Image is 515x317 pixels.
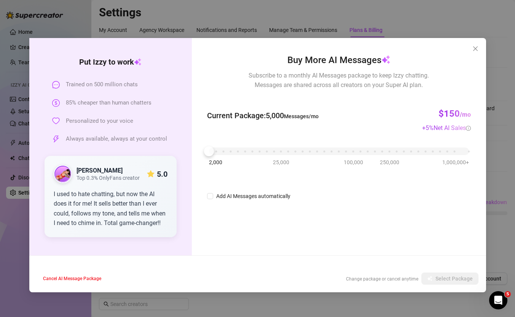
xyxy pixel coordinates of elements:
[379,158,399,166] span: 250,000
[156,170,167,179] strong: 5.0
[421,273,478,285] button: Select Package
[442,158,469,166] span: 1,000,000+
[54,189,167,228] div: I used to hate chatting, but now the AI does it for me! It sells better than I ever could, follow...
[466,126,471,131] span: info-circle
[434,123,471,133] div: Net AI Sales
[52,135,60,143] span: thunderbolt
[469,46,482,52] span: Close
[284,113,318,119] span: Messages/mo
[422,124,471,132] span: + 5 %
[66,98,151,108] span: 85% cheaper than human chatters
[273,158,289,166] span: 25,000
[52,117,60,125] span: heart
[287,53,390,68] span: Buy More AI Messages
[472,46,478,52] span: close
[438,108,471,120] h3: $150
[147,170,154,178] span: star
[469,43,482,55] button: Close
[505,291,511,297] span: 5
[54,166,71,182] img: public
[52,99,60,107] span: dollar
[346,276,418,282] span: Change package or cancel anytime
[207,110,318,122] span: Current Package : 5,000
[77,167,123,174] strong: [PERSON_NAME]
[216,192,290,200] div: Add AI Messages automatically
[209,158,222,166] span: 2,000
[249,71,429,90] span: Subscribe to a monthly AI Messages package to keep Izzy chatting. Messages are shared across all ...
[66,117,133,126] span: Personalized to your voice
[66,80,138,89] span: Trained on 500 million chats
[489,291,507,309] iframe: Intercom live chat
[37,273,107,285] button: Cancel AI Message Package
[66,135,167,144] span: Always available, always at your control
[460,111,471,118] span: /mo
[77,175,140,181] span: Top 0.3% OnlyFans creator
[52,81,60,89] span: message
[79,57,142,67] strong: Put Izzy to work
[43,276,101,281] span: Cancel AI Message Package
[343,158,363,166] span: 100,000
